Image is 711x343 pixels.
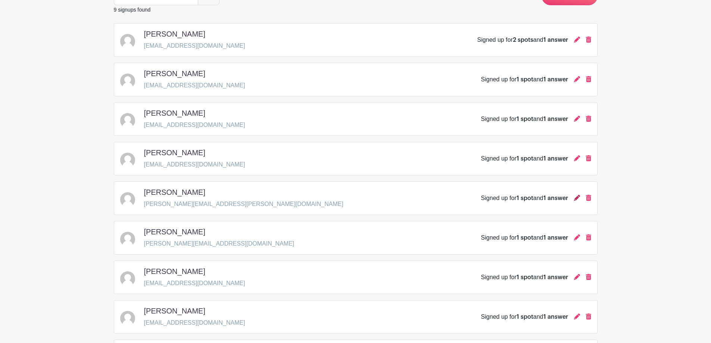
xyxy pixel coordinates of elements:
[144,239,294,248] p: [PERSON_NAME][EMAIL_ADDRESS][DOMAIN_NAME]
[144,318,245,327] p: [EMAIL_ADDRESS][DOMAIN_NAME]
[517,116,533,122] span: 1 spot
[543,37,568,43] span: 1 answer
[120,311,135,326] img: default-ce2991bfa6775e67f084385cd625a349d9dcbb7a52a09fb2fda1e96e2d18dcdb.png
[144,279,245,288] p: [EMAIL_ADDRESS][DOMAIN_NAME]
[481,194,568,203] div: Signed up for and
[513,37,533,43] span: 2 spots
[517,274,533,280] span: 1 spot
[120,271,135,286] img: default-ce2991bfa6775e67f084385cd625a349d9dcbb7a52a09fb2fda1e96e2d18dcdb.png
[517,314,533,320] span: 1 spot
[120,153,135,168] img: default-ce2991bfa6775e67f084385cd625a349d9dcbb7a52a09fb2fda1e96e2d18dcdb.png
[543,156,568,162] span: 1 answer
[517,77,533,82] span: 1 spot
[543,195,568,201] span: 1 answer
[477,35,568,44] div: Signed up for and
[481,273,568,282] div: Signed up for and
[144,306,205,315] h5: [PERSON_NAME]
[543,116,568,122] span: 1 answer
[543,77,568,82] span: 1 answer
[517,195,533,201] span: 1 spot
[144,227,205,236] h5: [PERSON_NAME]
[144,188,205,197] h5: [PERSON_NAME]
[144,121,245,130] p: [EMAIL_ADDRESS][DOMAIN_NAME]
[481,115,568,124] div: Signed up for and
[144,148,205,157] h5: [PERSON_NAME]
[120,34,135,49] img: default-ce2991bfa6775e67f084385cd625a349d9dcbb7a52a09fb2fda1e96e2d18dcdb.png
[144,41,245,50] p: [EMAIL_ADDRESS][DOMAIN_NAME]
[481,312,568,321] div: Signed up for and
[543,274,568,280] span: 1 answer
[114,7,151,13] small: 9 signups found
[144,69,205,78] h5: [PERSON_NAME]
[144,267,205,276] h5: [PERSON_NAME]
[120,74,135,88] img: default-ce2991bfa6775e67f084385cd625a349d9dcbb7a52a09fb2fda1e96e2d18dcdb.png
[120,232,135,247] img: default-ce2991bfa6775e67f084385cd625a349d9dcbb7a52a09fb2fda1e96e2d18dcdb.png
[120,113,135,128] img: default-ce2991bfa6775e67f084385cd625a349d9dcbb7a52a09fb2fda1e96e2d18dcdb.png
[543,235,568,241] span: 1 answer
[517,235,533,241] span: 1 spot
[144,81,245,90] p: [EMAIL_ADDRESS][DOMAIN_NAME]
[144,109,205,118] h5: [PERSON_NAME]
[543,314,568,320] span: 1 answer
[144,200,343,209] p: [PERSON_NAME][EMAIL_ADDRESS][PERSON_NAME][DOMAIN_NAME]
[481,233,568,242] div: Signed up for and
[144,160,245,169] p: [EMAIL_ADDRESS][DOMAIN_NAME]
[517,156,533,162] span: 1 spot
[481,154,568,163] div: Signed up for and
[120,192,135,207] img: default-ce2991bfa6775e67f084385cd625a349d9dcbb7a52a09fb2fda1e96e2d18dcdb.png
[144,29,205,38] h5: [PERSON_NAME]
[481,75,568,84] div: Signed up for and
